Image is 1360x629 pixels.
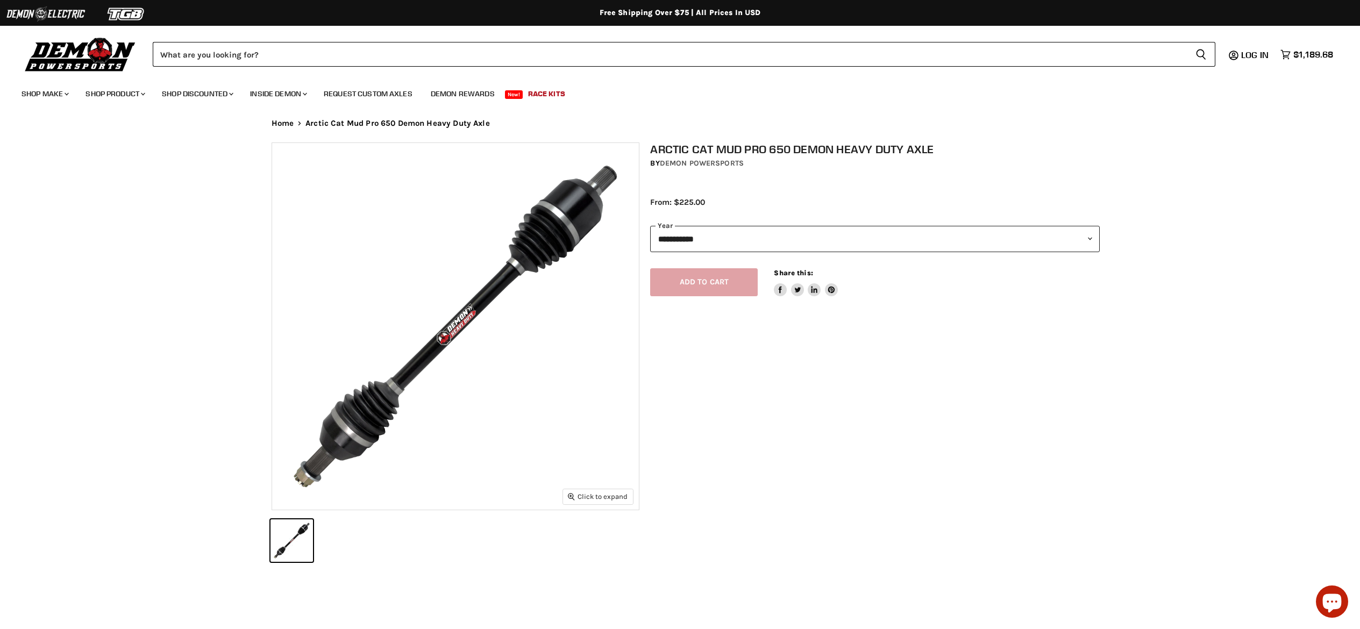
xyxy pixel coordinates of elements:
[250,119,1110,128] nav: Breadcrumbs
[154,83,240,105] a: Shop Discounted
[650,197,705,207] span: From: $225.00
[13,78,1330,105] ul: Main menu
[520,83,573,105] a: Race Kits
[270,519,313,562] button: Arctic Cat Mud Pro 650 Demon Heavy Duty Axle thumbnail
[568,492,628,501] span: Click to expand
[242,83,314,105] a: Inside Demon
[272,143,639,510] img: Arctic Cat Mud Pro 650 Demon Heavy Duty Axle
[1275,47,1338,62] a: $1,189.68
[650,226,1100,252] select: year
[316,83,421,105] a: Request Custom Axles
[774,269,813,277] span: Share this:
[305,119,490,128] span: Arctic Cat Mud Pro 650 Demon Heavy Duty Axle
[563,489,633,504] button: Click to expand
[250,8,1110,18] div: Free Shipping Over $75 | All Prices In USD
[272,119,294,128] a: Home
[86,4,167,24] img: TGB Logo 2
[774,268,838,297] aside: Share this:
[650,142,1100,156] h1: Arctic Cat Mud Pro 650 Demon Heavy Duty Axle
[5,4,86,24] img: Demon Electric Logo 2
[77,83,152,105] a: Shop Product
[1313,585,1351,620] inbox-online-store-chat: Shopify online store chat
[153,42,1187,67] input: Search
[660,159,744,168] a: Demon Powersports
[1241,49,1269,60] span: Log in
[1187,42,1215,67] button: Search
[153,42,1215,67] form: Product
[423,83,503,105] a: Demon Rewards
[22,35,139,73] img: Demon Powersports
[1293,49,1333,60] span: $1,189.68
[650,158,1100,169] div: by
[505,90,523,99] span: New!
[13,83,75,105] a: Shop Make
[1236,50,1275,60] a: Log in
